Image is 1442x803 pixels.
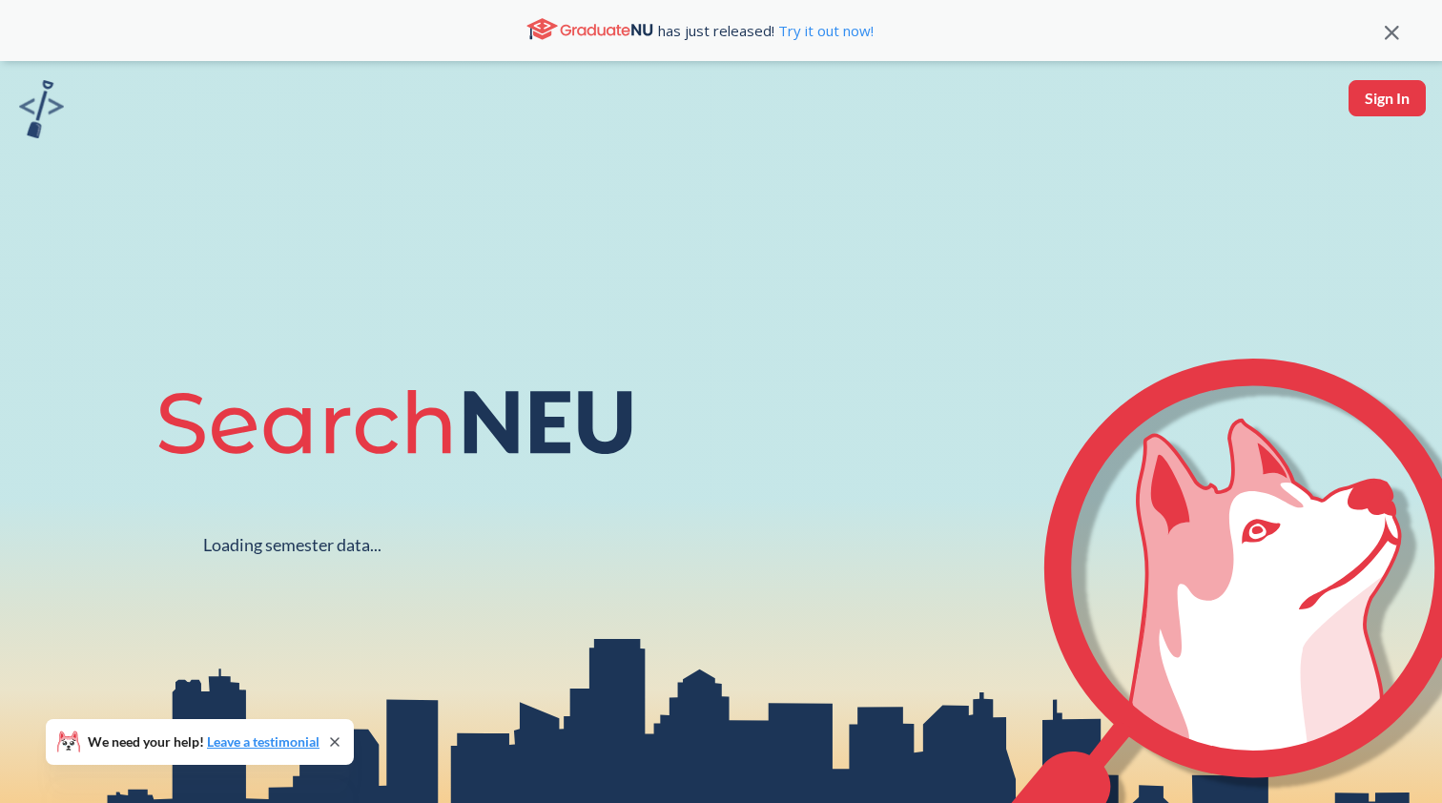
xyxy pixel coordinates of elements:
[1349,80,1426,116] button: Sign In
[774,21,874,40] a: Try it out now!
[658,20,874,41] span: has just released!
[203,534,381,556] div: Loading semester data...
[19,80,64,138] img: sandbox logo
[207,733,319,750] a: Leave a testimonial
[19,80,64,144] a: sandbox logo
[88,735,319,749] span: We need your help!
